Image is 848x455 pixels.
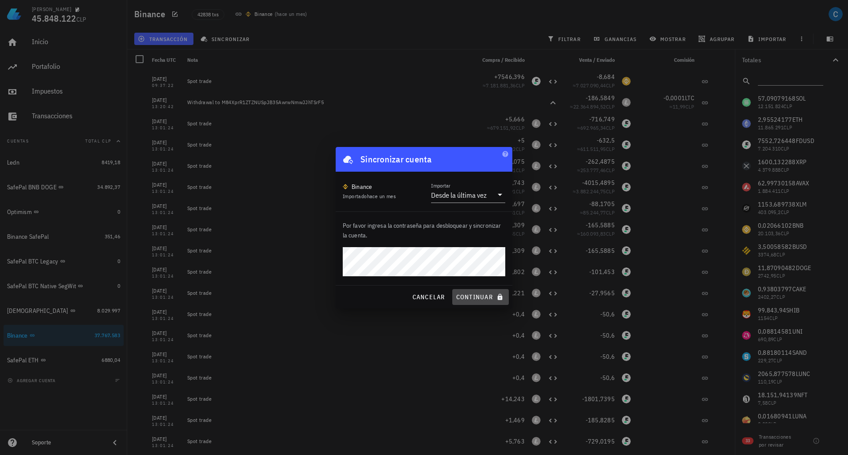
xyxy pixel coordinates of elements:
[412,293,445,301] span: cancelar
[360,152,432,166] div: Sincronizar cuenta
[352,182,372,191] div: Binance
[452,289,509,305] button: continuar
[367,193,396,199] span: hace un mes
[343,221,505,240] p: Por favor ingresa la contraseña para desbloquear y sincronizar la cuenta.
[431,191,487,199] div: Desde la última vez
[343,193,396,199] span: Importado
[343,184,348,189] img: 270.png
[408,289,448,305] button: cancelar
[456,293,505,301] span: continuar
[431,182,450,189] label: Importar
[431,188,505,203] div: ImportarDesde la última vez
